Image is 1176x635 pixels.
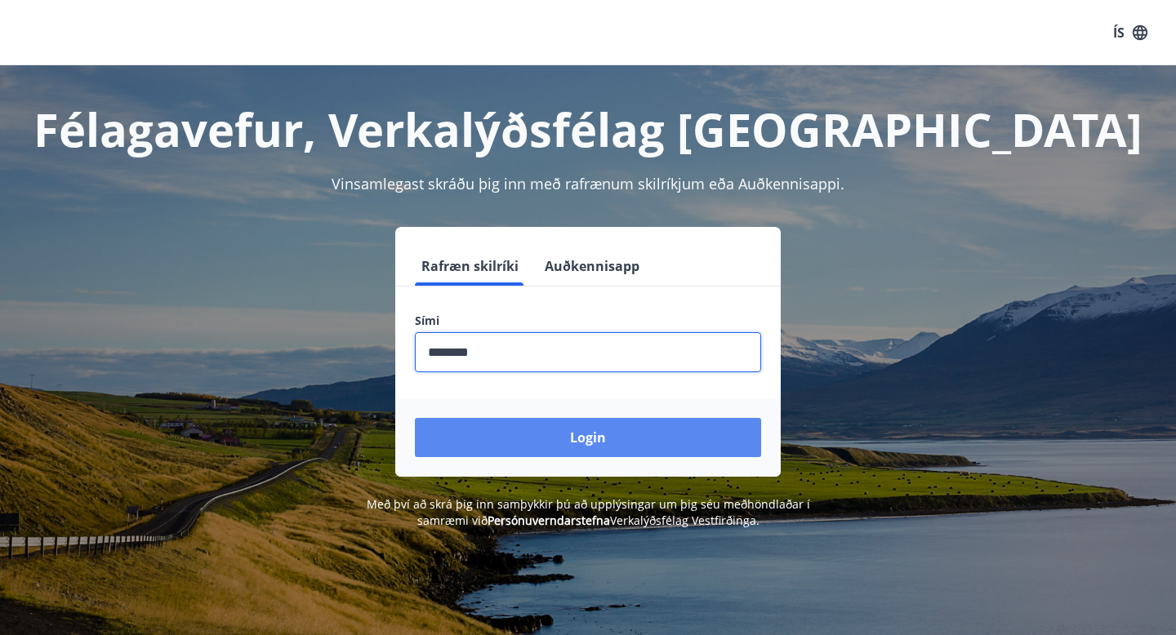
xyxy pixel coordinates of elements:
span: Vinsamlegast skráðu þig inn með rafrænum skilríkjum eða Auðkennisappi. [332,174,844,193]
label: Sími [415,313,761,329]
button: Rafræn skilríki [415,246,525,286]
button: ÍS [1104,18,1156,47]
button: Auðkennisapp [538,246,646,286]
h1: Félagavefur, Verkalýðsfélag [GEOGRAPHIC_DATA] [20,98,1156,160]
a: Persónuverndarstefna [488,513,610,528]
span: Með því að skrá þig inn samþykkir þú að upplýsingar um þig séu meðhöndlaðar í samræmi við Verkalý... [367,496,810,528]
button: Login [415,418,761,457]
